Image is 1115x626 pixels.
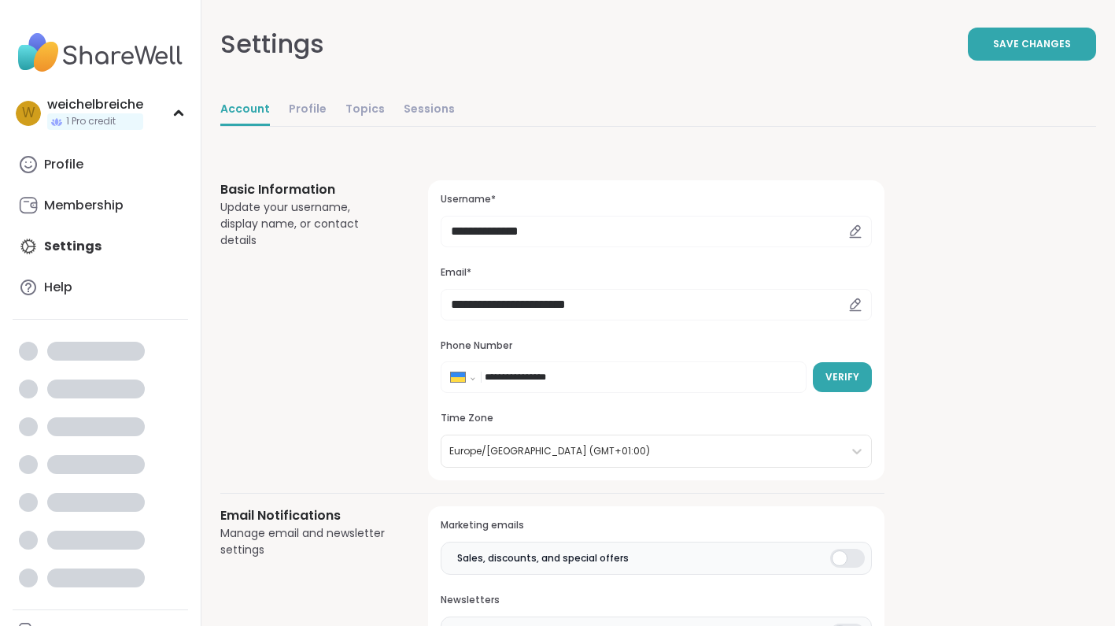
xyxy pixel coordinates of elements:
[993,37,1071,51] span: Save Changes
[47,96,143,113] div: weichelbreiche
[220,94,270,126] a: Account
[44,197,124,214] div: Membership
[441,266,872,280] h3: Email*
[441,412,872,425] h3: Time Zone
[44,156,83,173] div: Profile
[441,594,872,607] h3: Newsletters
[220,525,390,558] div: Manage email and newsletter settings
[220,506,390,525] h3: Email Notifications
[457,551,629,565] span: Sales, discounts, and special offers
[220,199,390,249] div: Update your username, display name, or contact details
[13,187,188,224] a: Membership
[404,94,455,126] a: Sessions
[13,269,188,306] a: Help
[345,94,385,126] a: Topics
[220,180,390,199] h3: Basic Information
[813,362,872,392] button: Verify
[289,94,327,126] a: Profile
[441,519,872,532] h3: Marketing emails
[825,370,859,384] span: Verify
[220,25,324,63] div: Settings
[22,103,35,124] span: w
[441,339,872,353] h3: Phone Number
[13,25,188,80] img: ShareWell Nav Logo
[441,193,872,206] h3: Username*
[44,279,72,296] div: Help
[66,115,116,128] span: 1 Pro credit
[13,146,188,183] a: Profile
[968,28,1096,61] button: Save Changes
